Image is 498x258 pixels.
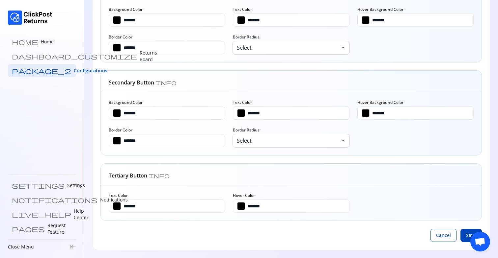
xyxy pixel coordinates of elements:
[109,34,132,40] label: Border Color
[113,202,121,210] input: Color picker
[233,134,349,147] button: Select
[8,35,76,48] a: home Home
[109,127,132,133] label: Border Color
[340,45,346,50] span: keyboard_arrow_down
[233,35,349,40] span: Border Radius
[109,172,147,179] h6: Tertiary Button
[362,16,370,24] input: Color picker
[12,67,71,74] span: package_2
[109,100,143,105] label: Background Color
[8,244,34,250] p: Close Menu
[8,208,76,221] a: live_help Help Center
[12,53,137,59] span: dashboard_customize
[47,222,72,235] p: Request Feature
[8,64,76,77] a: package_2 Configurations
[233,100,252,105] label: Text Color
[340,138,346,143] span: keyboard_arrow_down
[460,229,482,242] button: Save
[12,211,71,218] span: live_help
[430,229,456,242] button: Cancel
[8,179,76,192] a: settings Settings
[8,222,76,235] a: pages Request Feature
[8,50,76,63] a: dashboard_customize Returns Board
[12,182,65,189] span: settings
[233,7,252,12] label: Text Color
[74,67,107,74] span: Configurations
[113,16,121,24] input: Color picker
[100,197,128,203] p: Notifications
[237,109,245,117] input: Color picker
[109,79,154,86] h6: Secondary Button
[149,173,170,178] span: info
[8,11,52,25] img: Logo
[8,244,76,250] div: Close Menukeyboard_tab_rtl
[113,44,121,52] input: Color picker
[233,41,349,54] button: Select
[237,137,339,145] p: Select
[362,109,370,117] input: Color picker
[69,244,76,250] span: keyboard_tab_rtl
[436,232,451,239] span: Cancel
[12,197,97,203] span: notifications
[12,38,38,45] span: home
[109,193,128,198] label: Text Color
[67,182,85,189] p: Settings
[237,16,245,24] input: Color picker
[233,128,349,133] span: Border Radius
[466,232,476,239] span: Save
[470,232,490,251] div: Open chat
[237,202,245,210] input: Color picker
[109,7,143,12] label: Background Color
[41,38,54,45] p: Home
[233,193,255,198] label: Hover Color
[113,109,121,117] input: Color picker
[357,100,403,105] label: Hover Background Color
[113,137,121,145] input: Color picker
[140,50,157,63] p: Returns Board
[155,80,177,85] span: info
[237,44,339,52] p: Select
[12,225,45,232] span: pages
[74,208,89,221] p: Help Center
[8,193,76,206] a: notifications Notifications
[357,7,403,12] label: Hover Background Color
